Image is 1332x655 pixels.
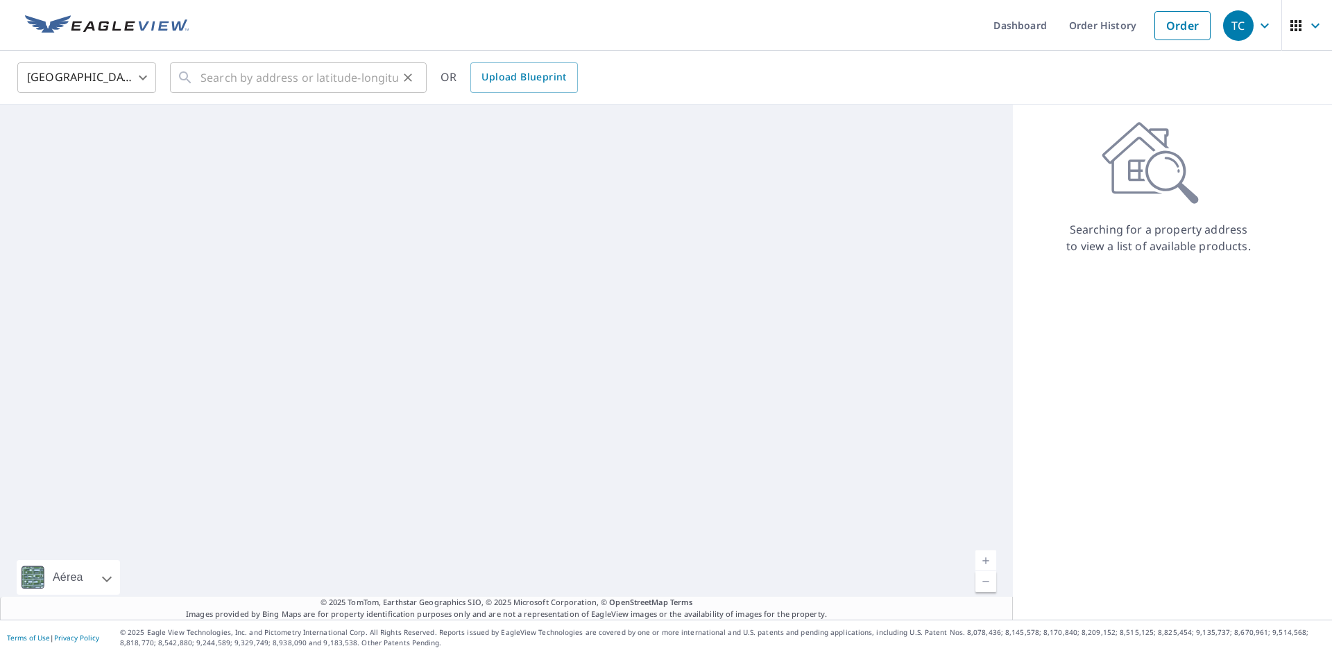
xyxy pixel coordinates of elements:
p: © 2025 Eagle View Technologies, Inc. and Pictometry International Corp. All Rights Reserved. Repo... [120,627,1325,648]
a: Terms of Use [7,633,50,643]
button: Clear [398,68,418,87]
div: OR [441,62,578,93]
p: Searching for a property address to view a list of available products. [1066,221,1252,254]
a: Nivel actual 5, alejar [975,571,996,592]
a: OpenStreetMap [609,597,667,607]
span: © 2025 TomTom, Earthstar Geographics SIO, © 2025 Microsoft Corporation, © [321,597,693,609]
div: TC [1223,10,1254,41]
img: EV Logo [25,15,189,36]
a: Privacy Policy [54,633,99,643]
div: [GEOGRAPHIC_DATA] [17,58,156,97]
span: Upload Blueprint [481,69,566,86]
a: Terms [670,597,693,607]
a: Nivel actual 5, ampliar [975,550,996,571]
a: Order [1154,11,1211,40]
input: Search by address or latitude-longitude [200,58,398,97]
a: Upload Blueprint [470,62,577,93]
div: Aérea [49,560,87,595]
p: | [7,634,99,642]
div: Aérea [17,560,120,595]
